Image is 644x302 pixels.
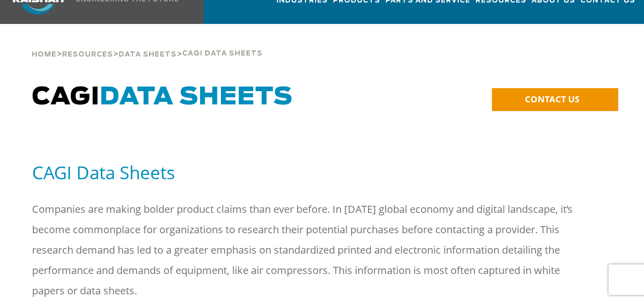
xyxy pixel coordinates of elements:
[492,88,618,111] a: CONTACT US
[62,51,113,58] span: Resources
[32,24,263,63] div: > > >
[182,50,263,57] span: Cagi Data Sheets
[32,161,612,184] h5: CAGI Data Sheets
[32,85,293,109] span: CAGI
[119,49,177,59] a: Data Sheets
[119,51,177,58] span: Data Sheets
[32,199,594,301] p: Companies are making bolder product claims than ever before. In [DATE] global economy and digital...
[524,93,579,105] span: CONTACT US
[100,85,293,109] span: Data Sheets
[32,51,57,58] span: Home
[62,49,113,59] a: Resources
[32,49,57,59] a: Home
